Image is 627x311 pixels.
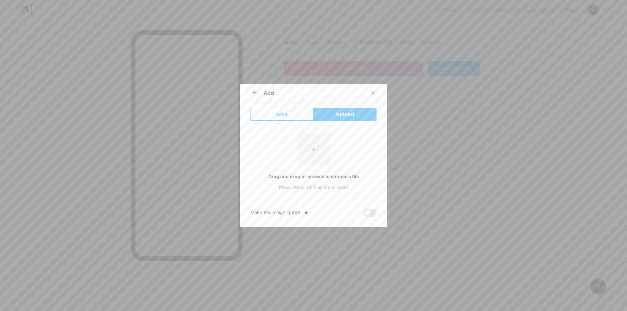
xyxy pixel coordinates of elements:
span: Upload [336,111,354,118]
div: Drag and drop or browse to choose a file [250,173,377,180]
div: PNG, JPEG, GIF files are allowed [250,184,377,191]
button: Upload [313,108,377,121]
button: GIFs [250,108,313,121]
div: Make this a highlighted link [250,209,309,217]
span: GIFs [276,111,288,118]
div: Add [264,89,274,97]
